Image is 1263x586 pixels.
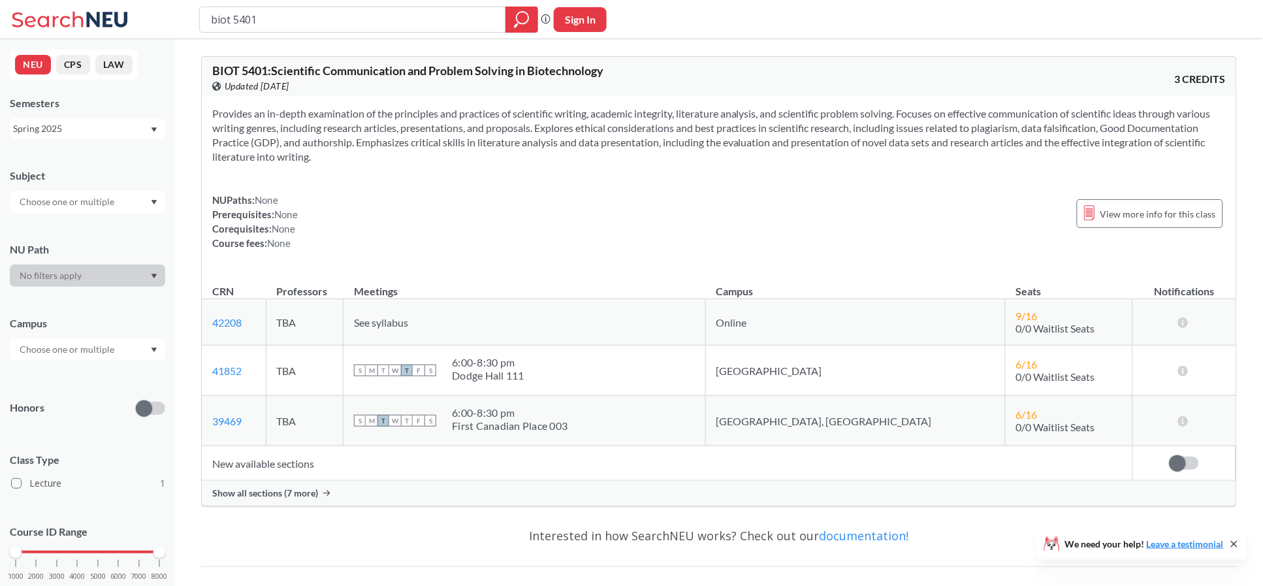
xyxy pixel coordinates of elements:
[452,356,524,369] div: 6:00 - 8:30 pm
[10,338,165,361] div: Dropdown arrow
[151,127,157,133] svg: Dropdown arrow
[15,55,51,74] button: NEU
[366,365,377,376] span: M
[705,271,1005,299] th: Campus
[10,265,165,287] div: Dropdown arrow
[10,118,165,139] div: Spring 2025Dropdown arrow
[514,10,530,29] svg: magnifying glass
[389,365,401,376] span: W
[13,342,123,357] input: Choose one or multiple
[110,573,126,580] span: 6000
[1005,271,1132,299] th: Seats
[1016,421,1095,433] span: 0/0 Waitlist Seats
[95,55,133,74] button: LAW
[212,284,234,299] div: CRN
[1147,538,1224,549] a: Leave a testimonial
[413,365,424,376] span: F
[90,573,106,580] span: 5000
[266,346,344,396] td: TBA
[13,194,123,210] input: Choose one or multiple
[1132,271,1236,299] th: Notifications
[705,346,1005,396] td: [GEOGRAPHIC_DATA]
[413,415,424,427] span: F
[210,8,496,31] input: Class, professor, course number, "phrase"
[212,365,242,377] a: 41852
[554,7,607,32] button: Sign In
[1065,540,1224,549] span: We need your help!
[212,106,1226,164] section: Provides an in-depth examination of the principles and practices of scientific writing, academic ...
[10,453,165,467] span: Class Type
[131,573,147,580] span: 7000
[354,415,366,427] span: S
[151,200,157,205] svg: Dropdown arrow
[452,419,568,432] div: First Canadian Place 003
[1100,206,1216,222] span: View more info for this class
[274,208,298,220] span: None
[1016,370,1095,383] span: 0/0 Waitlist Seats
[13,122,150,136] div: Spring 2025
[452,406,568,419] div: 6:00 - 8:30 pm
[1016,358,1038,370] span: 6 / 16
[452,369,524,382] div: Dodge Hall 111
[424,415,436,427] span: S
[10,96,165,110] div: Semesters
[1175,72,1226,86] span: 3 CREDITS
[201,517,1237,555] div: Interested in how SearchNEU works? Check out our
[401,415,413,427] span: T
[366,415,377,427] span: M
[212,316,242,329] a: 42208
[820,528,909,544] a: documentation!
[10,525,165,540] p: Course ID Range
[266,396,344,446] td: TBA
[1016,408,1038,421] span: 6 / 16
[10,191,165,213] div: Dropdown arrow
[225,79,289,93] span: Updated [DATE]
[28,573,44,580] span: 2000
[10,400,44,415] p: Honors
[151,274,157,279] svg: Dropdown arrow
[152,573,167,580] span: 8000
[377,365,389,376] span: T
[354,365,366,376] span: S
[212,193,298,250] div: NUPaths: Prerequisites: Corequisites: Course fees:
[266,271,344,299] th: Professors
[10,242,165,257] div: NU Path
[202,481,1236,506] div: Show all sections (7 more)
[212,63,603,78] span: BIOT 5401 : Scientific Communication and Problem Solving in Biotechnology
[344,271,705,299] th: Meetings
[160,476,165,491] span: 1
[10,316,165,331] div: Campus
[49,573,65,580] span: 3000
[705,299,1005,346] td: Online
[267,237,291,249] span: None
[401,365,413,376] span: T
[69,573,85,580] span: 4000
[11,475,165,492] label: Lecture
[202,446,1132,481] td: New available sections
[389,415,401,427] span: W
[1016,322,1095,334] span: 0/0 Waitlist Seats
[151,348,157,353] svg: Dropdown arrow
[705,396,1005,446] td: [GEOGRAPHIC_DATA], [GEOGRAPHIC_DATA]
[505,7,538,33] div: magnifying glass
[212,487,318,499] span: Show all sections (7 more)
[354,316,408,329] span: See syllabus
[8,573,24,580] span: 1000
[377,415,389,427] span: T
[212,415,242,427] a: 39469
[266,299,344,346] td: TBA
[255,194,278,206] span: None
[424,365,436,376] span: S
[56,55,90,74] button: CPS
[272,223,295,235] span: None
[1016,310,1038,322] span: 9 / 16
[10,169,165,183] div: Subject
